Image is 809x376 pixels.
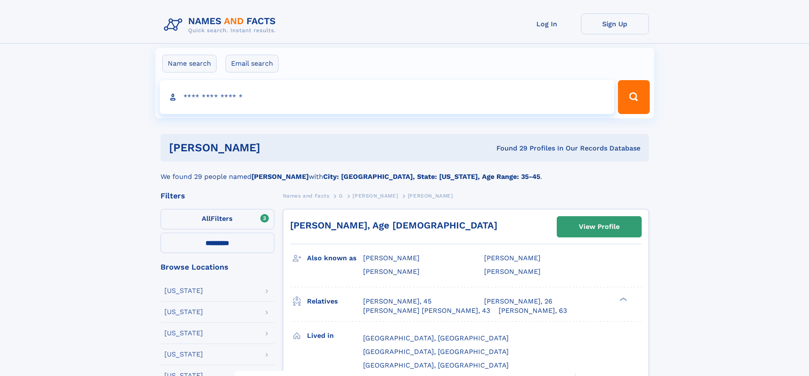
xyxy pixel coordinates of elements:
[339,193,343,199] span: G
[307,294,363,309] h3: Relatives
[307,329,363,343] h3: Lived in
[363,361,509,369] span: [GEOGRAPHIC_DATA], [GEOGRAPHIC_DATA]
[363,254,420,262] span: [PERSON_NAME]
[164,330,203,337] div: [US_STATE]
[484,297,552,306] a: [PERSON_NAME], 26
[484,254,541,262] span: [PERSON_NAME]
[202,214,211,223] span: All
[378,144,640,153] div: Found 29 Profiles In Our Records Database
[363,348,509,356] span: [GEOGRAPHIC_DATA], [GEOGRAPHIC_DATA]
[352,190,398,201] a: [PERSON_NAME]
[160,80,615,114] input: search input
[513,14,581,34] a: Log In
[161,192,274,200] div: Filters
[283,190,330,201] a: Names and Facts
[161,14,283,36] img: Logo Names and Facts
[169,142,378,153] h1: [PERSON_NAME]
[290,220,497,231] a: [PERSON_NAME], Age [DEMOGRAPHIC_DATA]
[352,193,398,199] span: [PERSON_NAME]
[581,14,649,34] a: Sign Up
[363,297,431,306] a: [PERSON_NAME], 45
[226,55,279,72] label: Email search
[579,217,620,237] div: View Profile
[363,334,509,342] span: [GEOGRAPHIC_DATA], [GEOGRAPHIC_DATA]
[363,306,490,315] a: [PERSON_NAME] [PERSON_NAME], 43
[161,263,274,271] div: Browse Locations
[162,55,217,72] label: Name search
[617,296,628,302] div: ❯
[557,217,641,237] a: View Profile
[161,209,274,229] label: Filters
[408,193,453,199] span: [PERSON_NAME]
[161,162,649,182] div: We found 29 people named with .
[618,80,649,114] button: Search Button
[164,287,203,294] div: [US_STATE]
[339,190,343,201] a: G
[164,309,203,315] div: [US_STATE]
[323,173,540,181] b: City: [GEOGRAPHIC_DATA], State: [US_STATE], Age Range: 35-45
[499,306,567,315] a: [PERSON_NAME], 63
[363,267,420,276] span: [PERSON_NAME]
[164,351,203,358] div: [US_STATE]
[307,251,363,265] h3: Also known as
[251,173,309,181] b: [PERSON_NAME]
[484,267,541,276] span: [PERSON_NAME]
